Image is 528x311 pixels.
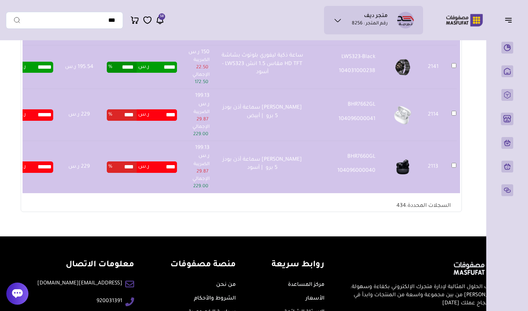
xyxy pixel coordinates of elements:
[170,260,236,271] h4: منصة مصفوفات
[13,62,53,73] div: ر.س
[222,104,303,120] p: [PERSON_NAME] سماعة أذن بودز 5 برو | أبيض
[193,184,208,189] span: 229.00
[216,282,236,288] a: من نحن
[391,103,415,127] img: 2024-05-21-664c8c75d3be2.png
[197,117,208,122] span: 29.87
[352,20,388,28] p: رقم المتجر : 8256
[222,156,303,172] p: [PERSON_NAME] سماعة أذن بودز 5 برو | أسود
[288,282,324,288] a: مركز المساعدة
[138,161,149,172] span: ر.س
[222,52,303,76] p: ساعة ذكية ليفوري بلوتوث بشاشة HD TFT مقاس 1.5 انش LWS323 - أسود
[418,141,448,193] td: 2113
[108,161,112,172] span: %
[13,109,53,120] div: ر.س
[418,89,448,141] td: 2114
[418,45,448,89] td: 2141
[37,280,122,288] a: [EMAIL_ADDRESS][DOMAIN_NAME]
[315,115,375,123] p: 104096000041
[195,80,208,85] span: 172.50
[272,260,324,271] h4: روابط سريعة
[186,144,210,161] p: 199.13 ر.س
[160,13,164,20] span: 58
[441,13,488,27] img: Logo
[186,123,210,138] p: الإجمالي :
[138,109,149,120] span: ر.س
[391,155,415,179] img: 2024-05-21-664c8d352e89d.png
[37,260,134,271] h4: معلومات الاتصال
[347,283,504,308] p: نقدم لك الحلول المثالية لإدارة متجرك الإلكتروني بكفاءة وسهولة. [PERSON_NAME] من بين مجموعة واسعة ...
[315,167,375,175] p: 104096000040
[96,297,122,305] a: 920031391
[315,67,375,75] p: 104031000238
[186,92,210,109] p: 199.13 ر.س
[315,153,375,161] p: BHR7660GL
[108,62,112,73] span: %
[315,101,375,109] p: BHR7662GL
[186,109,210,123] p: الضريبة :
[197,169,208,174] span: 29.87
[306,296,324,302] a: الأسعار
[196,65,208,70] span: 22.50
[364,13,388,20] h1: متجر ديف
[138,62,149,73] span: ر.س
[193,132,208,137] span: 229.00
[397,12,414,28] img: عبدالرحمن اليزيدي
[57,45,101,89] td: 195.54 ر.س
[387,198,460,210] div: السجلات المحددة:
[57,89,101,141] td: 229 ر.س
[396,203,406,209] span: 434
[186,161,210,175] p: الضريبة :
[186,57,210,71] p: الضريبة :
[195,36,208,41] span: 172.50
[186,48,210,57] p: 150 ر.س
[186,71,210,86] p: الإجمالي :
[156,16,164,25] a: 58
[194,296,236,302] a: الشروط والأحكام
[315,53,375,61] p: LWS323-Black
[391,55,415,79] img: 2024-04-02-660be63148947.png
[57,141,101,193] td: 229 ر.س
[108,109,112,120] span: %
[186,175,210,190] p: الإجمالي :
[13,161,53,172] div: ر.س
